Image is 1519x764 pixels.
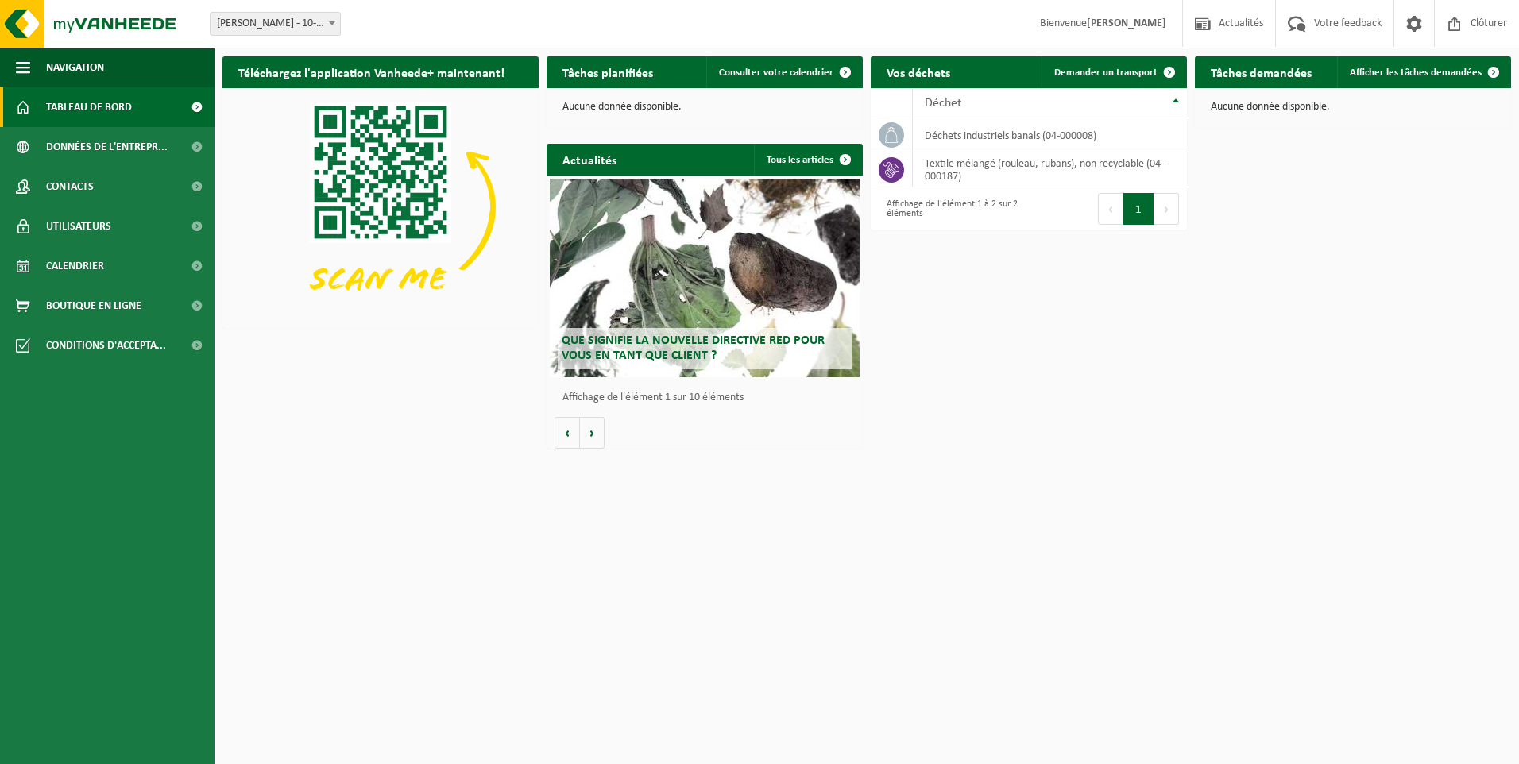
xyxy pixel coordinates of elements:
[562,392,855,403] p: Affichage de l'élément 1 sur 10 éléments
[46,48,104,87] span: Navigation
[580,417,605,449] button: Volgende
[1042,56,1185,88] a: Demander un transport
[1087,17,1166,29] strong: [PERSON_NAME]
[1123,193,1154,225] button: 1
[754,144,861,176] a: Tous les articles
[1054,68,1158,78] span: Demander un transport
[719,68,833,78] span: Consulter votre calendrier
[562,102,847,113] p: Aucune donnée disponible.
[46,206,111,246] span: Utilisateurs
[8,729,265,764] iframe: chat widget
[550,179,860,377] a: Que signifie la nouvelle directive RED pour vous en tant que client ?
[879,191,1021,226] div: Affichage de l'élément 1 à 2 sur 2 éléments
[925,97,961,110] span: Déchet
[1211,102,1495,113] p: Aucune donnée disponible.
[46,286,141,326] span: Boutique en ligne
[555,417,580,449] button: Vorige
[913,152,1187,187] td: textile mélangé (rouleau, rubans), non recyclable (04-000187)
[1098,193,1123,225] button: Previous
[46,167,94,206] span: Contacts
[46,246,104,286] span: Calendrier
[1337,56,1509,88] a: Afficher les tâches demandées
[547,56,669,87] h2: Tâches planifiées
[46,127,168,167] span: Données de l'entrepr...
[211,13,340,35] span: ELIS NORD - 10-788341
[913,118,1187,152] td: déchets industriels banals (04-000008)
[222,56,520,87] h2: Téléchargez l'application Vanheede+ maintenant!
[1154,193,1179,225] button: Next
[547,144,632,175] h2: Actualités
[46,326,166,365] span: Conditions d'accepta...
[1195,56,1328,87] h2: Tâches demandées
[1350,68,1482,78] span: Afficher les tâches demandées
[210,12,341,36] span: ELIS NORD - 10-788341
[222,88,539,326] img: Download de VHEPlus App
[706,56,861,88] a: Consulter votre calendrier
[871,56,966,87] h2: Vos déchets
[562,334,825,362] span: Que signifie la nouvelle directive RED pour vous en tant que client ?
[46,87,132,127] span: Tableau de bord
